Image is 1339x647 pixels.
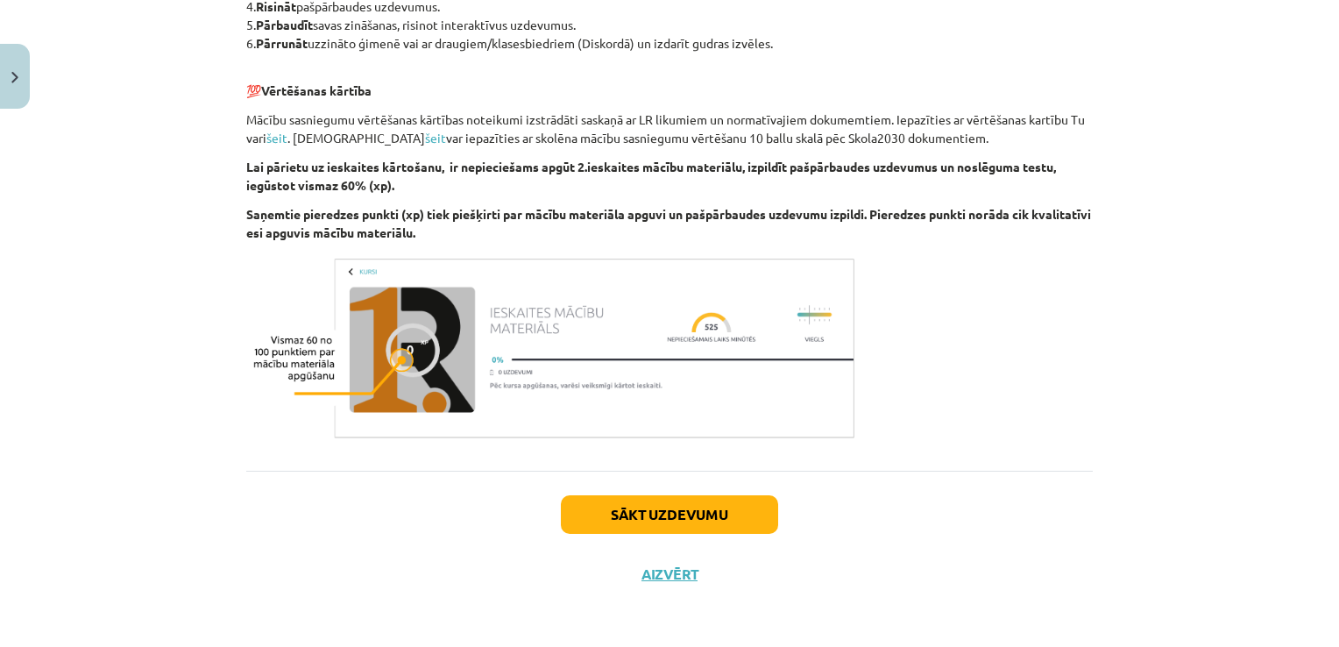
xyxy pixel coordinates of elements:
[266,130,287,146] a: šeit
[256,35,308,51] b: Pārrunāt
[246,110,1093,147] p: Mācību sasniegumu vērtēšanas kārtības noteikumi izstrādāti saskaņā ar LR likumiem un normatīvajie...
[636,565,703,583] button: Aizvērt
[246,206,1091,240] b: Saņemtie pieredzes punkti (xp) tiek piešķirti par mācību materiāla apguvi un pašpārbaudes uzdevum...
[246,159,1056,193] b: Lai pārietu uz ieskaites kārtošanu, ir nepieciešams apgūt 2.ieskaites mācību materiālu, izpildīt ...
[256,17,313,32] b: Pārbaudīt
[261,82,372,98] b: Vērtēšanas kārtība
[425,130,446,146] a: šeit
[246,63,1093,100] p: 💯
[561,495,778,534] button: Sākt uzdevumu
[11,72,18,83] img: icon-close-lesson-0947bae3869378f0d4975bcd49f059093ad1ed9edebbc8119c70593378902aed.svg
